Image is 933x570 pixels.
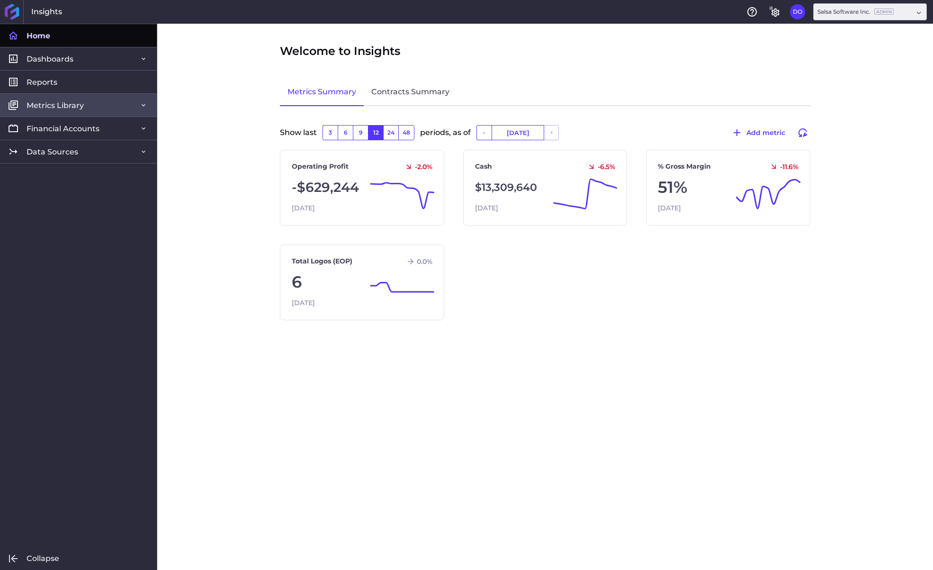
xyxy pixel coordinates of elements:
[727,125,789,140] button: Add metric
[658,175,798,199] div: 51%
[874,9,894,15] ins: Admin
[492,126,544,140] input: Select Date
[745,4,760,19] button: Help
[403,257,432,266] div: 0.0 %
[364,79,457,106] a: Contracts Summary
[658,162,711,172] a: % Gross Margin
[280,125,810,150] div: Show last periods, as of
[583,163,615,171] div: -6.5 %
[338,125,353,140] button: 6
[401,163,432,171] div: -2.0 %
[27,147,78,157] span: Data Sources
[292,256,352,266] a: Total Logos (EOP)
[790,4,805,19] button: User Menu
[292,175,432,199] div: -$629,244
[476,125,492,140] button: -
[280,79,364,106] a: Metrics Summary
[27,31,50,41] span: Home
[368,125,383,140] button: 12
[767,4,782,19] button: General Settings
[27,100,84,110] span: Metrics Library
[817,8,894,16] div: Salsa Software Inc.
[27,77,57,87] span: Reports
[475,175,616,199] div: $13,309,640
[353,125,368,140] button: 9
[292,270,432,294] div: 6
[27,553,59,563] span: Collapse
[766,163,798,171] div: -11.6 %
[27,54,73,64] span: Dashboards
[27,124,99,134] span: Financial Accounts
[398,125,414,140] button: 48
[813,3,927,20] div: Dropdown select
[383,125,398,140] button: 24
[292,162,349,172] a: Operating Profit
[475,162,492,172] a: Cash
[280,43,400,60] span: Welcome to Insights
[323,125,338,140] button: 3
